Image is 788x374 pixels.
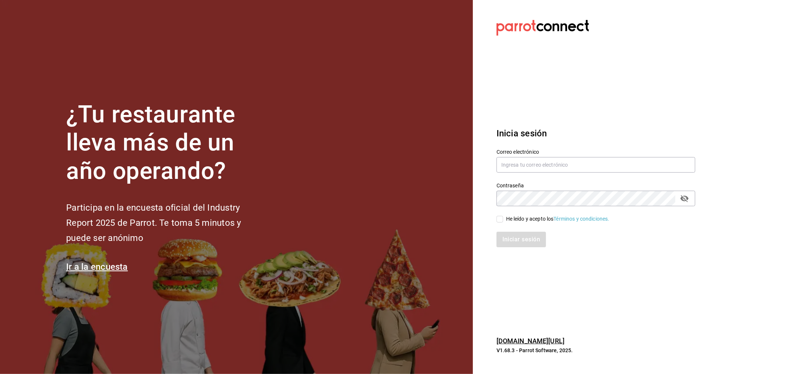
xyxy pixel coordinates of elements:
div: He leído y acepto los [506,215,610,223]
a: Ir a la encuesta [66,262,128,272]
h3: Inicia sesión [497,127,695,140]
h1: ¿Tu restaurante lleva más de un año operando? [66,101,266,186]
a: [DOMAIN_NAME][URL] [497,337,564,345]
a: Términos y condiciones. [554,216,610,222]
p: V1.68.3 - Parrot Software, 2025. [497,347,695,354]
h2: Participa en la encuesta oficial del Industry Report 2025 de Parrot. Te toma 5 minutos y puede se... [66,200,266,245]
button: passwordField [678,192,691,205]
input: Ingresa tu correo electrónico [497,157,695,173]
label: Contraseña [497,183,695,188]
label: Correo electrónico [497,149,695,154]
